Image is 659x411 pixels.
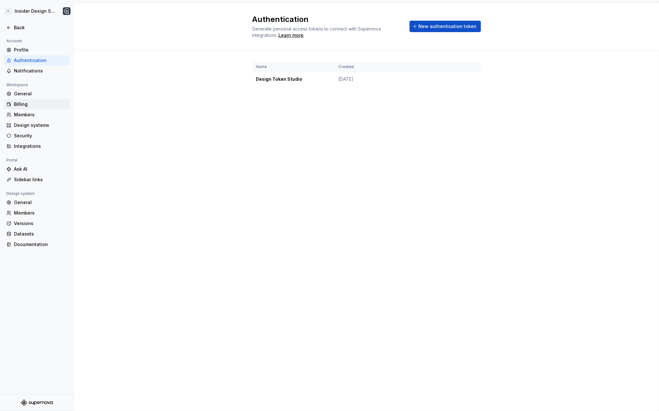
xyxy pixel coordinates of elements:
[252,14,402,24] h2: Authentication
[14,24,67,31] div: Back
[14,122,67,128] div: Design systems
[1,4,72,18] button: IInsider Design SystemCagdas yildirim
[14,166,67,172] div: Ask AI
[252,72,335,86] td: Design Token Studio
[4,81,30,89] div: Workspace
[21,400,53,406] svg: Supernova Logo
[4,190,37,197] div: Design system
[15,8,55,14] div: Insider Design System
[63,7,70,15] img: Cagdas yildirim
[4,66,70,76] a: Notifications
[14,143,67,149] div: Integrations
[4,99,70,109] a: Billing
[4,164,70,174] a: Ask AI
[14,231,67,237] div: Datasets
[14,133,67,139] div: Security
[14,241,67,248] div: Documentation
[4,131,70,141] a: Security
[4,229,70,239] a: Datasets
[278,33,305,38] span: .
[4,55,70,65] a: Authentication
[4,156,20,164] div: Portal
[14,91,67,97] div: General
[409,21,481,32] button: New authentication token
[14,101,67,107] div: Billing
[4,37,24,45] div: Account
[4,120,70,130] a: Design systems
[279,32,304,38] a: Learn more
[14,112,67,118] div: Members
[14,68,67,74] div: Notifications
[4,45,70,55] a: Profile
[335,72,464,86] td: [DATE]
[4,197,70,208] a: General
[4,218,70,229] a: Versions
[4,110,70,120] a: Members
[252,26,383,38] span: Generate personal access tokens to connect with Supernova integrations.
[14,210,67,216] div: Members
[419,23,477,30] span: New authentication token
[252,62,335,72] th: Name
[14,220,67,227] div: Versions
[14,47,67,53] div: Profile
[14,199,67,206] div: General
[14,176,67,183] div: Sidebar links
[4,23,70,33] a: Back
[4,7,12,15] div: I
[4,89,70,99] a: General
[14,57,67,64] div: Authentication
[4,175,70,185] a: Sidebar links
[4,239,70,250] a: Documentation
[4,141,70,151] a: Integrations
[4,208,70,218] a: Members
[335,62,464,72] th: Created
